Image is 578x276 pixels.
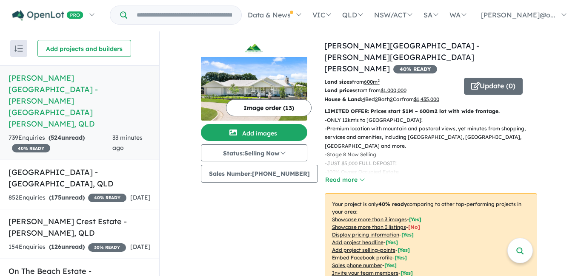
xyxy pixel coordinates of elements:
a: Bridgeman Hilltop Estate - Bridgeman Downs LogoBridgeman Hilltop Estate - Bridgeman Downs [201,40,307,121]
span: [ Yes ] [386,239,398,245]
span: [ No ] [408,224,420,230]
img: Openlot PRO Logo White [12,10,83,21]
u: $ 1,435,000 [414,96,439,102]
button: Add images [201,124,307,141]
img: Bridgeman Hilltop Estate - Bridgeman Downs Logo [204,43,304,54]
span: [ Yes ] [409,216,421,222]
u: $ 1,000,000 [381,87,406,93]
b: Land prices [324,87,355,93]
button: Update (0) [464,78,523,95]
span: 524 [51,134,61,141]
span: [ Yes ] [384,262,397,268]
span: 40 % READY [88,194,126,202]
span: [PERSON_NAME]@o... [481,11,555,19]
span: [ Yes ] [401,270,413,276]
span: [DATE] [130,243,151,251]
p: - Premium location with mountain and pastoral views, yet minutes from shopping, services and amen... [325,124,544,150]
button: Read more [325,175,365,185]
p: - ONLY 12km's to [GEOGRAPHIC_DATA]! [325,116,544,124]
span: 175 [51,194,61,201]
u: 2 [375,96,378,102]
span: [ Yes ] [395,254,407,261]
button: Status:Selling Now [201,144,307,161]
u: 2 [390,96,393,102]
p: from [324,78,458,86]
div: 154 Enquir ies [9,242,126,252]
img: Bridgeman Hilltop Estate - Bridgeman Downs [201,57,307,121]
div: 739 Enquir ies [9,133,112,153]
input: Try estate name, suburb, builder or developer [129,6,240,24]
span: 30 % READY [88,243,126,252]
p: Bed Bath Car from [324,95,458,104]
h5: [PERSON_NAME] Crest Estate - [PERSON_NAME] , QLD [9,216,151,239]
button: Add projects and builders [37,40,131,57]
strong: ( unread) [49,243,85,251]
b: Land sizes [324,79,352,85]
div: 852 Enquir ies [9,193,126,203]
h5: [PERSON_NAME][GEOGRAPHIC_DATA] - [PERSON_NAME][GEOGRAPHIC_DATA][PERSON_NAME] , QLD [9,72,151,130]
u: Showcase more than 3 listings [332,224,406,230]
p: - Stage 8 Now Selling [325,150,544,159]
a: [PERSON_NAME][GEOGRAPHIC_DATA] - [PERSON_NAME][GEOGRAPHIC_DATA][PERSON_NAME] [324,41,479,73]
p: - 100% Owner Occupied Estate [325,168,544,176]
strong: ( unread) [49,194,85,201]
u: Sales phone number [332,262,382,268]
u: 600 m [364,79,380,85]
u: Embed Facebook profile [332,254,392,261]
button: Sales Number:[PHONE_NUMBER] [201,165,318,183]
u: Display pricing information [332,231,399,238]
u: Invite your team members [332,270,398,276]
p: LIMITED OFFER: Prices start $1M ~ 600m2 lot with wide frontage. [325,107,537,115]
b: 40 % ready [378,201,407,207]
span: 40 % READY [12,144,50,152]
u: Add project headline [332,239,383,245]
img: sort.svg [14,45,23,52]
span: [ Yes ] [401,231,414,238]
strong: ( unread) [49,134,85,141]
span: 126 [51,243,61,251]
u: 4 [362,96,365,102]
sup: 2 [378,78,380,83]
span: 33 minutes ago [112,134,143,152]
h5: [GEOGRAPHIC_DATA] - [GEOGRAPHIC_DATA] , QLD [9,166,151,189]
p: start from [324,86,458,95]
button: Image order (13) [226,99,312,116]
p: - JUST $5,000 FULL DEPOSIT! [325,159,544,168]
span: 40 % READY [393,65,437,73]
span: [DATE] [130,194,151,201]
u: Add project selling-points [332,247,395,253]
b: House & Land: [324,96,362,102]
span: [ Yes ] [398,247,410,253]
u: Showcase more than 3 images [332,216,407,222]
